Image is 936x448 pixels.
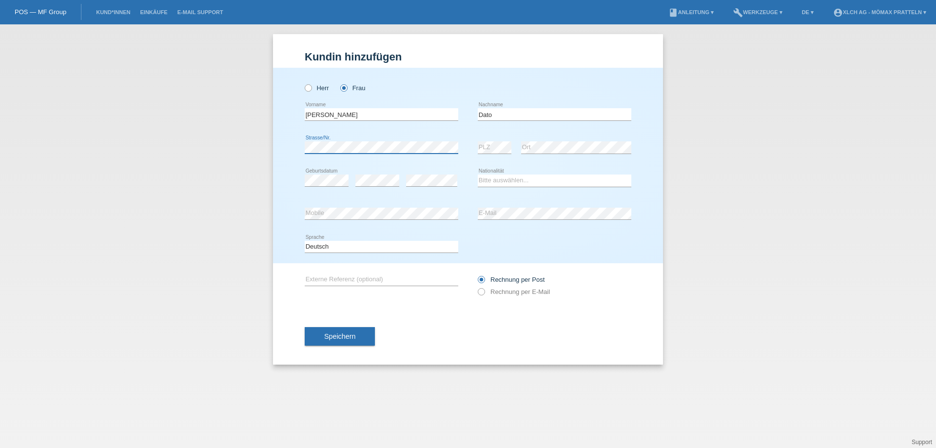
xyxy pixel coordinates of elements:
[15,8,66,16] a: POS — MF Group
[478,288,550,295] label: Rechnung per E-Mail
[305,327,375,346] button: Speichern
[668,8,678,18] i: book
[324,332,355,340] span: Speichern
[173,9,228,15] a: E-Mail Support
[912,439,932,446] a: Support
[733,8,743,18] i: build
[797,9,819,15] a: DE ▾
[135,9,172,15] a: Einkäufe
[833,8,843,18] i: account_circle
[305,51,631,63] h1: Kundin hinzufügen
[305,84,311,91] input: Herr
[728,9,787,15] a: buildWerkzeuge ▾
[340,84,365,92] label: Frau
[478,288,484,300] input: Rechnung per E-Mail
[305,84,329,92] label: Herr
[340,84,347,91] input: Frau
[91,9,135,15] a: Kund*innen
[478,276,484,288] input: Rechnung per Post
[828,9,931,15] a: account_circleXLCH AG - Mömax Pratteln ▾
[478,276,545,283] label: Rechnung per Post
[663,9,719,15] a: bookAnleitung ▾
